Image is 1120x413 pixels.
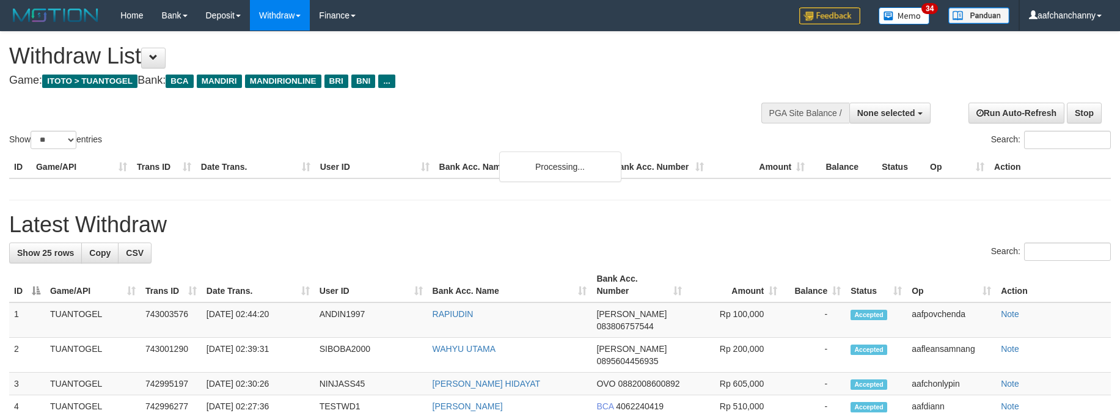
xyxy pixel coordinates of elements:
td: 2 [9,338,45,373]
td: Rp 100,000 [687,302,782,338]
span: ... [378,75,395,88]
button: None selected [849,103,931,123]
th: Balance [810,156,877,178]
a: Note [1001,344,1019,354]
th: Bank Acc. Name [434,156,609,178]
span: Show 25 rows [17,248,74,258]
a: [PERSON_NAME] HIDAYAT [433,379,541,389]
td: - [782,373,846,395]
span: Accepted [851,310,887,320]
img: Feedback.jpg [799,7,860,24]
select: Showentries [31,131,76,149]
th: Op [925,156,989,178]
a: WAHYU UTAMA [433,344,496,354]
th: ID: activate to sort column descending [9,268,45,302]
td: [DATE] 02:44:20 [202,302,315,338]
span: BRI [324,75,348,88]
div: PGA Site Balance / [761,103,849,123]
input: Search: [1024,131,1111,149]
td: Rp 605,000 [687,373,782,395]
span: MANDIRIONLINE [245,75,321,88]
span: OVO [596,379,615,389]
a: Note [1001,379,1019,389]
span: [PERSON_NAME] [596,344,667,354]
span: BCA [166,75,193,88]
td: aafleansamnang [907,338,996,373]
th: Status [877,156,925,178]
th: Trans ID [132,156,196,178]
td: 3 [9,373,45,395]
th: Bank Acc. Number: activate to sort column ascending [591,268,687,302]
img: Button%20Memo.svg [879,7,930,24]
a: Note [1001,309,1019,319]
th: Game/API: activate to sort column ascending [45,268,141,302]
th: Date Trans.: activate to sort column ascending [202,268,315,302]
a: Note [1001,401,1019,411]
a: RAPIUDIN [433,309,474,319]
a: Copy [81,243,119,263]
span: Copy 0895604456935 to clipboard [596,356,658,366]
td: 743001290 [141,338,202,373]
th: Date Trans. [196,156,315,178]
span: Accepted [851,402,887,412]
td: [DATE] 02:39:31 [202,338,315,373]
th: Bank Acc. Number [608,156,709,178]
span: Accepted [851,379,887,390]
span: Copy [89,248,111,258]
span: ITOTO > TUANTOGEL [42,75,137,88]
td: [DATE] 02:30:26 [202,373,315,395]
span: CSV [126,248,144,258]
div: Processing... [499,152,621,182]
h4: Game: Bank: [9,75,734,87]
span: None selected [857,108,915,118]
span: BCA [596,401,613,411]
th: Amount: activate to sort column ascending [687,268,782,302]
th: User ID: activate to sort column ascending [315,268,428,302]
a: Run Auto-Refresh [968,103,1064,123]
span: [PERSON_NAME] [596,309,667,319]
h1: Latest Withdraw [9,213,1111,237]
span: Copy 083806757544 to clipboard [596,321,653,331]
td: aafchonlypin [907,373,996,395]
th: Game/API [31,156,132,178]
td: Rp 200,000 [687,338,782,373]
td: aafpovchenda [907,302,996,338]
a: Stop [1067,103,1102,123]
a: CSV [118,243,152,263]
h1: Withdraw List [9,44,734,68]
td: - [782,338,846,373]
span: MANDIRI [197,75,242,88]
label: Show entries [9,131,102,149]
td: ANDIN1997 [315,302,428,338]
td: TUANTOGEL [45,302,141,338]
img: panduan.png [948,7,1009,24]
span: Copy 4062240419 to clipboard [616,401,664,411]
th: Trans ID: activate to sort column ascending [141,268,202,302]
label: Search: [991,131,1111,149]
span: Accepted [851,345,887,355]
input: Search: [1024,243,1111,261]
td: TUANTOGEL [45,338,141,373]
td: 743003576 [141,302,202,338]
td: 1 [9,302,45,338]
th: Action [989,156,1111,178]
td: - [782,302,846,338]
span: Copy 0882008600892 to clipboard [618,379,679,389]
td: 742995197 [141,373,202,395]
a: [PERSON_NAME] [433,401,503,411]
th: Bank Acc. Name: activate to sort column ascending [428,268,592,302]
td: TUANTOGEL [45,373,141,395]
span: BNI [351,75,375,88]
span: 34 [921,3,938,14]
th: User ID [315,156,434,178]
th: ID [9,156,31,178]
img: MOTION_logo.png [9,6,102,24]
label: Search: [991,243,1111,261]
a: Show 25 rows [9,243,82,263]
th: Op: activate to sort column ascending [907,268,996,302]
th: Balance: activate to sort column ascending [782,268,846,302]
th: Status: activate to sort column ascending [846,268,907,302]
th: Amount [709,156,810,178]
th: Action [996,268,1111,302]
td: NINJASS45 [315,373,428,395]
